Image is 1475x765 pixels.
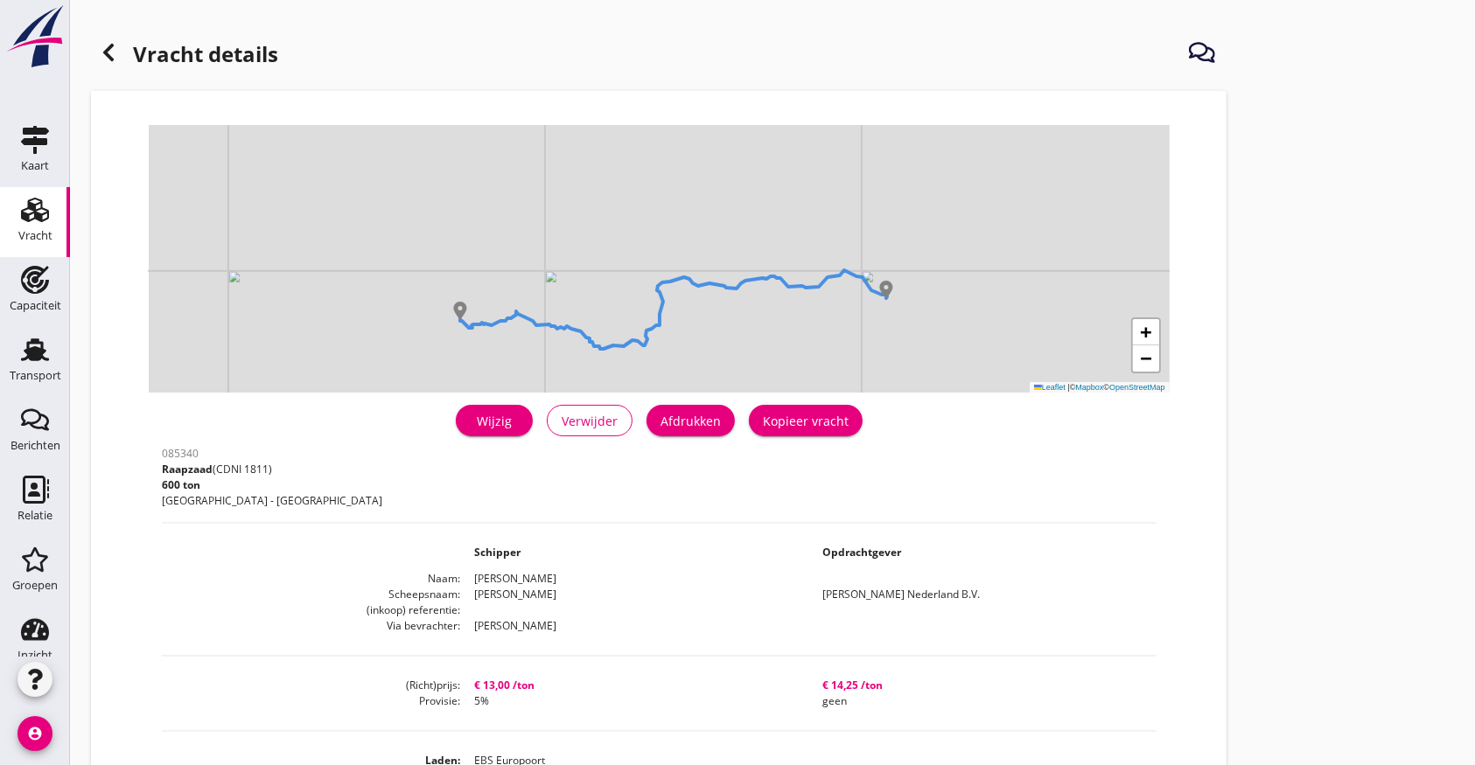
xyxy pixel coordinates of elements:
[162,477,382,493] p: 600 ton
[460,618,808,634] dd: [PERSON_NAME]
[1067,383,1069,392] span: |
[647,405,735,436] button: Afdrukken
[456,405,533,436] a: Wijzig
[17,510,52,521] div: Relatie
[10,440,60,451] div: Berichten
[162,462,382,477] p: (CDNI 1811)
[162,693,460,709] dt: Provisie
[460,693,808,709] dd: 5%
[162,618,460,634] dt: Via bevrachter
[91,35,278,77] h1: Vracht details
[162,587,460,602] dt: Scheepsnaam
[460,587,808,602] dd: [PERSON_NAME]
[3,4,66,69] img: logo-small.a267ee39.svg
[1030,382,1170,393] div: © ©
[562,412,618,430] div: Verwijder
[460,545,808,560] dd: Schipper
[1034,383,1066,392] a: Leaflet
[1141,321,1152,343] span: +
[1133,319,1159,345] a: Zoom in
[808,693,1157,709] dd: geen
[162,571,460,587] dt: Naam
[877,281,895,298] img: Marker
[10,300,61,311] div: Capaciteit
[17,650,52,661] div: Inzicht
[21,160,49,171] div: Kaart
[17,716,52,751] i: account_circle
[162,678,460,693] dt: (Richt)prijs
[808,678,1157,693] dd: € 14,25 /ton
[808,545,1157,560] dd: Opdrachtgever
[1133,345,1159,372] a: Zoom out
[460,678,808,693] dd: € 13,00 /ton
[12,580,58,591] div: Groepen
[661,412,721,430] div: Afdrukken
[460,571,1157,587] dd: [PERSON_NAME]
[10,370,61,381] div: Transport
[1141,347,1152,369] span: −
[451,302,469,319] img: Marker
[470,412,519,430] div: Wijzig
[162,462,213,476] span: Raapzaad
[808,587,1157,602] dd: [PERSON_NAME] Nederland B.V.
[1075,383,1103,392] a: Mapbox
[763,412,849,430] div: Kopieer vracht
[162,446,199,461] span: 085340
[18,230,52,241] div: Vracht
[162,493,382,509] p: [GEOGRAPHIC_DATA] - [GEOGRAPHIC_DATA]
[1109,383,1165,392] a: OpenStreetMap
[749,405,863,436] button: Kopieer vracht
[547,405,633,436] button: Verwijder
[162,602,460,618] dt: (inkoop) referentie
